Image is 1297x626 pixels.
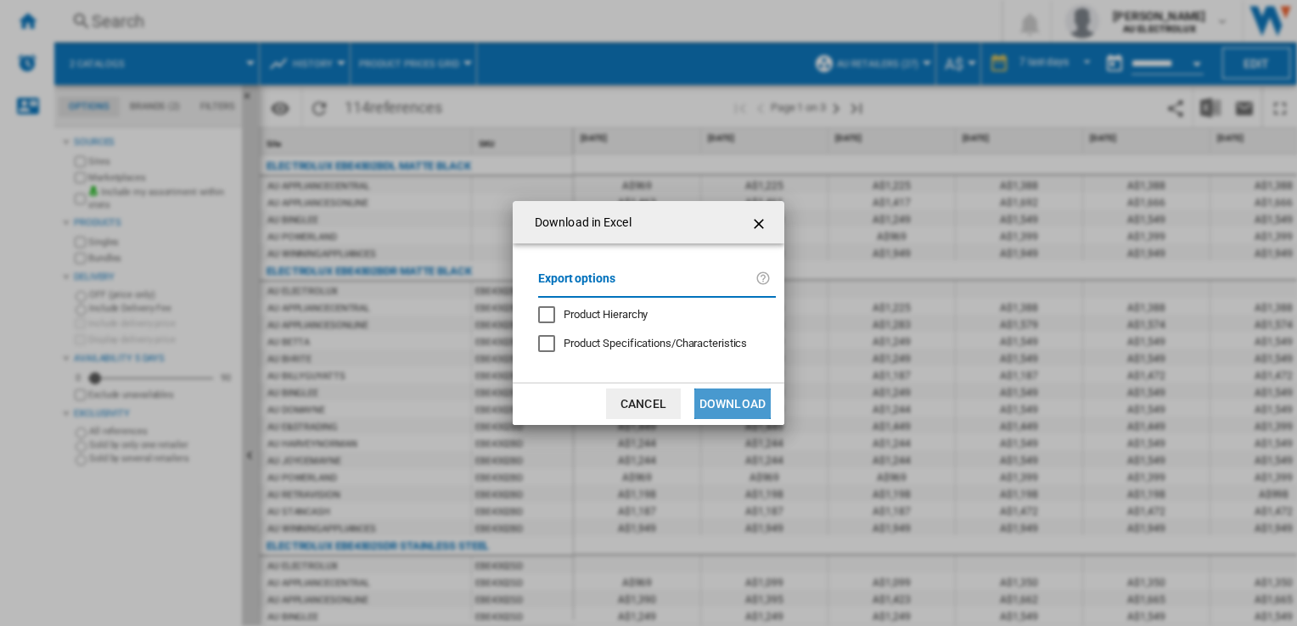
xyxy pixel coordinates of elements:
[750,214,771,234] ng-md-icon: getI18NText('BUTTONS.CLOSE_DIALOG')
[694,388,771,419] button: Download
[744,205,778,239] button: getI18NText('BUTTONS.CLOSE_DIALOG')
[538,269,755,300] label: Export options
[538,306,762,322] md-checkbox: Product Hierarchy
[526,215,632,232] h4: Download in Excel
[564,308,648,321] span: Product Hierarchy
[564,336,747,351] div: Only applies to Category View
[564,337,747,349] span: Product Specifications/Characteristics
[606,388,681,419] button: Cancel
